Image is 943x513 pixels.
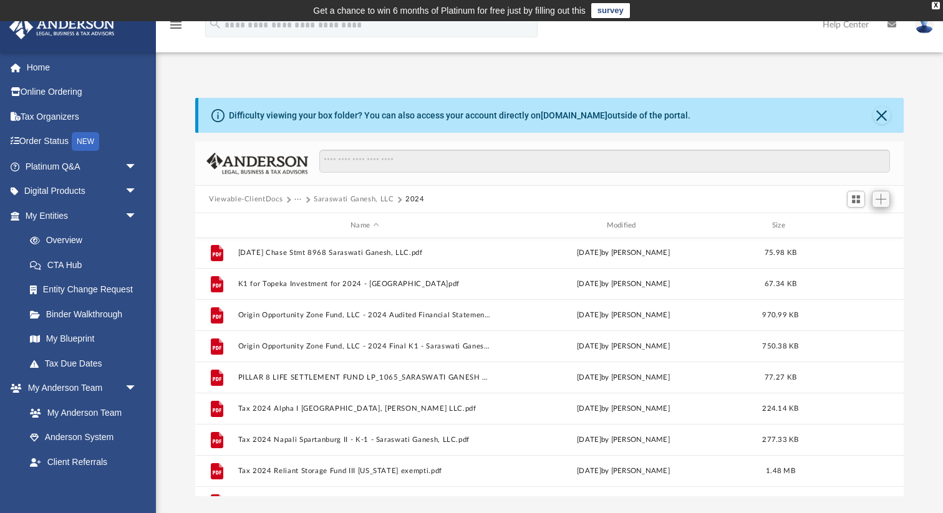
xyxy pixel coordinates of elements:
[766,467,795,474] span: 1.48 MB
[9,55,156,80] a: Home
[591,3,630,18] a: survey
[238,342,491,350] button: Origin Opportunity Zone Fund, LLC - 2024 Final K1 - Saraswati Ganesh, LLC.pdf
[9,129,156,155] a: Order StatusNEW
[762,436,798,443] span: 277.33 KB
[294,194,302,205] button: ···
[125,154,150,180] span: arrow_drop_down
[314,194,394,205] button: Saraswati Ganesh, LLC
[125,203,150,229] span: arrow_drop_down
[238,405,491,413] button: Tax 2024 Alpha I [GEOGRAPHIC_DATA], [PERSON_NAME] LLC.pdf
[238,220,491,231] div: Name
[497,341,750,352] div: [DATE] by [PERSON_NAME]
[9,80,156,105] a: Online Ordering
[811,220,898,231] div: id
[497,403,750,415] div: [DATE] by [PERSON_NAME]
[541,110,607,120] a: [DOMAIN_NAME]
[238,467,491,475] button: Tax 2024 Reliant Storage Fund III [US_STATE] exempti.pdf
[195,238,904,497] div: grid
[17,327,150,352] a: My Blueprint
[497,434,750,446] div: [DATE] by [PERSON_NAME]
[765,249,796,256] span: 75.98 KB
[915,16,934,34] img: User Pic
[9,104,156,129] a: Tax Organizers
[168,17,183,32] i: menu
[238,311,491,319] button: Origin Opportunity Zone Fund, LLC - 2024 Audited Financial Statement.pdf
[756,220,806,231] div: Size
[872,191,891,208] button: Add
[238,373,491,381] button: PILLAR 8 LIFE SETTLEMENT FUND LP_1065_SARASWATI GANESH LLC_2024_Tax Return K1 Package.pdf
[9,179,156,204] a: Digital Productsarrow_drop_down
[72,132,99,151] div: NEW
[497,466,750,477] div: [DATE] by [PERSON_NAME]
[873,107,891,124] button: Close
[208,17,222,31] i: search
[17,277,156,302] a: Entity Change Request
[497,247,750,259] div: [DATE] by [PERSON_NAME]
[762,343,798,350] span: 750.38 KB
[405,194,425,205] button: 2024
[17,302,156,327] a: Binder Walkthrough
[6,15,118,39] img: Anderson Advisors Platinum Portal
[497,310,750,321] div: [DATE] by [PERSON_NAME]
[17,400,143,425] a: My Anderson Team
[9,154,156,179] a: Platinum Q&Aarrow_drop_down
[497,279,750,290] div: [DATE] by [PERSON_NAME]
[201,220,232,231] div: id
[17,228,156,253] a: Overview
[765,374,796,381] span: 77.27 KB
[497,372,750,383] div: [DATE] by [PERSON_NAME]
[847,191,866,208] button: Switch to Grid View
[762,405,798,412] span: 224.14 KB
[17,252,156,277] a: CTA Hub
[125,179,150,204] span: arrow_drop_down
[9,203,156,228] a: My Entitiesarrow_drop_down
[17,351,156,376] a: Tax Due Dates
[313,3,586,18] div: Get a chance to win 6 months of Platinum for free just by filling out this
[762,312,798,319] span: 970.99 KB
[496,220,750,231] div: Modified
[125,376,150,401] span: arrow_drop_down
[17,425,150,450] a: Anderson System
[9,376,150,401] a: My Anderson Teamarrow_drop_down
[229,109,690,122] div: Difficulty viewing your box folder? You can also access your account directly on outside of the p...
[238,249,491,257] button: [DATE] Chase Stmt 8968 Saraswati Ganesh, LLC.pdf
[17,449,150,474] a: Client Referrals
[168,24,183,32] a: menu
[765,280,796,287] span: 67.34 KB
[238,436,491,444] button: Tax 2024 Napali Spartanburg II - K-1 - Saraswati Ganesh, LLC.pdf
[238,280,491,288] button: K1 for Topeka Investment for 2024 - [GEOGRAPHIC_DATA]pdf
[319,150,890,173] input: Search files and folders
[932,2,940,9] div: close
[209,194,283,205] button: Viewable-ClientDocs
